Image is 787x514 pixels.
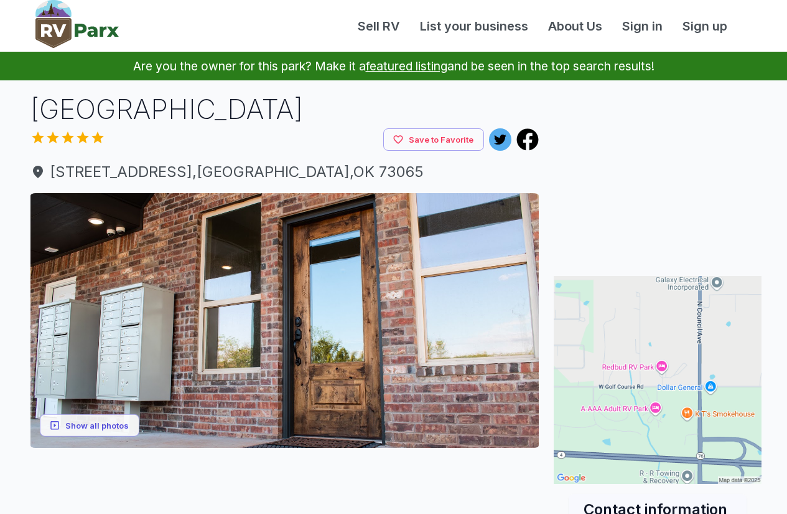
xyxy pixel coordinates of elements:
[30,161,539,183] span: [STREET_ADDRESS] , [GEOGRAPHIC_DATA] , OK 73065
[383,128,484,151] button: Save to Favorite
[554,276,761,484] img: Map for Redbud RV Park
[15,52,772,80] p: Are you the owner for this park? Make it a and be seen in the top search results!
[673,17,737,36] a: Sign up
[30,90,539,128] h1: [GEOGRAPHIC_DATA]
[30,448,539,504] iframe: Advertisement
[30,193,539,448] img: AAcXr8q88CROJJjZJRDRVeSQb0IlXg96zdSGfodeTsVdZxT4qCrMauf7MIfGuNMdYWQ3KDR0QBnHbBktyVTtX9HdQMtqQTfzN...
[554,90,761,246] iframe: Advertisement
[30,161,539,183] a: [STREET_ADDRESS],[GEOGRAPHIC_DATA],OK 73065
[410,17,538,36] a: List your business
[538,17,612,36] a: About Us
[366,59,447,74] a: featured listing
[40,414,139,437] button: Show all photos
[348,17,410,36] a: Sell RV
[612,17,673,36] a: Sign in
